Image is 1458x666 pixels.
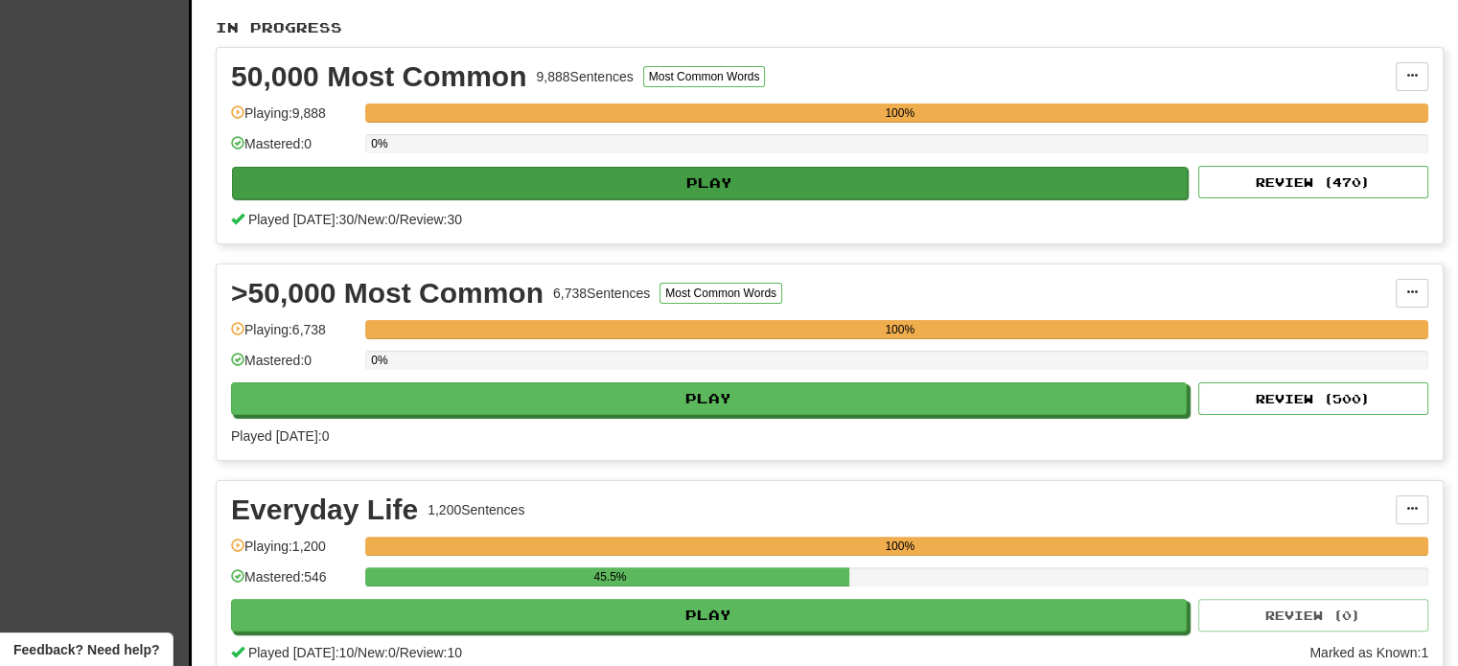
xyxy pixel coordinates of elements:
[231,495,418,524] div: Everyday Life
[371,320,1428,339] div: 100%
[248,212,354,227] span: Played [DATE]: 30
[371,103,1428,123] div: 100%
[396,645,400,660] span: /
[400,212,462,227] span: Review: 30
[536,67,633,86] div: 9,888 Sentences
[231,351,356,382] div: Mastered: 0
[13,640,159,659] span: Open feedback widget
[1198,382,1428,415] button: Review (500)
[232,167,1188,199] button: Play
[231,382,1187,415] button: Play
[231,103,356,135] div: Playing: 9,888
[358,212,396,227] span: New: 0
[396,212,400,227] span: /
[248,645,354,660] span: Played [DATE]: 10
[1198,166,1428,198] button: Review (470)
[371,537,1428,556] div: 100%
[400,645,462,660] span: Review: 10
[216,18,1444,37] p: In Progress
[231,599,1187,632] button: Play
[660,283,782,304] button: Most Common Words
[553,284,650,303] div: 6,738 Sentences
[231,62,526,91] div: 50,000 Most Common
[354,645,358,660] span: /
[1309,643,1428,662] div: Marked as Known: 1
[354,212,358,227] span: /
[231,567,356,599] div: Mastered: 546
[231,279,544,308] div: >50,000 Most Common
[231,537,356,568] div: Playing: 1,200
[643,66,766,87] button: Most Common Words
[231,428,329,444] span: Played [DATE]: 0
[231,320,356,352] div: Playing: 6,738
[428,500,524,519] div: 1,200 Sentences
[1198,599,1428,632] button: Review (0)
[371,567,848,586] div: 45.5%
[358,645,396,660] span: New: 0
[231,134,356,166] div: Mastered: 0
